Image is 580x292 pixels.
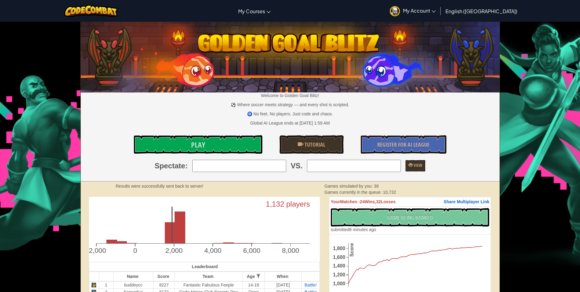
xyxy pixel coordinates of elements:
img: CodeCombat logo [64,5,118,17]
span: My Courses [238,8,265,14]
span: 38 [374,184,379,189]
text: 4,000 [204,247,221,254]
span: Leaderboard [192,264,218,269]
span: submitted [331,227,349,232]
p: Welcome to Golden Goal Blitz! [81,92,500,99]
img: Golden Goal [81,19,500,92]
text: 6,000 [243,247,260,254]
span: View [413,162,422,168]
span: Tutorial [303,141,325,148]
td: 8227 [153,281,175,289]
span: Spectate [155,161,185,171]
span: Games currently in the queue: [324,190,383,195]
span: : [185,161,188,171]
span: Games simulated by you: [324,184,374,189]
span: Losses [381,199,395,204]
span: English ([GEOGRAPHIC_DATA]) [445,8,517,14]
text: 1,400 [333,263,345,269]
th: 24 32 [329,197,491,207]
td: 1 [99,281,113,289]
text: 1,200 [333,272,345,277]
a: Tutorial [279,135,344,154]
text: 1,800 [333,245,345,251]
div: 8 minutes ago [331,226,376,233]
th: Name [113,271,153,281]
text: -2,000 [87,247,106,254]
a: My Courses [235,3,274,19]
span: Wins, [365,199,376,204]
span: Register for AI League [377,141,430,148]
a: Register for AI League [361,135,446,154]
td: [DATE] [264,281,301,289]
td: Fantastic Fabulous Feeple [175,281,242,289]
td: 14-18 [242,281,264,289]
a: Battle! [305,283,317,287]
span: 10,732 [383,190,396,195]
span: VS. [291,161,303,171]
text: 1,000 [333,281,345,286]
span: Your [331,199,340,204]
th: Team [175,271,242,281]
th: Age [242,271,264,281]
td: buddeycc [113,281,153,289]
span: Play [191,140,205,150]
a: My Account [387,1,439,21]
span: Share Multiplayer Link [444,199,489,204]
text: 0 [133,247,137,254]
th: When [264,271,301,281]
text: 1,132 players [266,200,310,208]
text: 2,000 [165,247,183,254]
span: My Account [403,7,436,14]
a: English ([GEOGRAPHIC_DATA]) [442,3,520,19]
img: avatar [390,6,400,16]
text: 8,000 [282,247,299,254]
text: 1,600 [333,254,345,260]
p: ⚽ Where soccer meets strategy — and every shot is scripted. [81,102,500,108]
div: Global AI League ends at [DATE] 1:59 AM [250,120,330,126]
th: Score [153,271,175,281]
text: Score [349,243,354,257]
p: 🧿 No feet. No players. Just code and chaos. [81,111,500,117]
strong: Results were successfully sent back to server! [116,184,203,189]
span: Matches - [340,199,360,204]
